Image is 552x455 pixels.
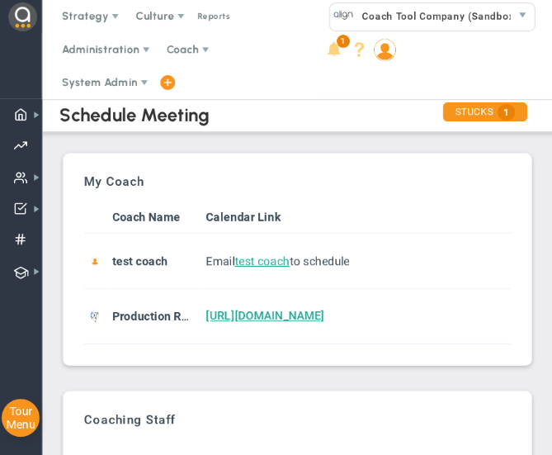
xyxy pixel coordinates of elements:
a: [URL][DOMAIN_NAME] [206,309,325,322]
strong: Production Release Test - [DATE] (Sandbox) [112,310,347,323]
div: STUCKS [443,102,527,121]
span: Strategy [62,10,109,22]
span: to schedule [290,254,350,268]
span: 1 [337,35,350,48]
th: Coach Name [106,201,200,234]
h3: My Coach [84,174,144,189]
span: Email [206,254,235,268]
h3: Coaching Staff [84,412,176,427]
span: Administration [62,43,139,55]
img: 33476.Company.photo [333,5,354,26]
div: Schedule Meeting [59,108,210,123]
span: Email test coach to schedule [234,254,290,268]
li: Help & Frequently Asked Questions (FAQ) [347,33,372,66]
img: 64089.Person.photo [374,39,396,61]
th: Calendar Link [200,201,511,234]
span: System Admin [62,76,138,88]
li: Announcements [321,33,347,66]
span: Coach [167,43,200,55]
span: Coach Tool Company (Sandbox) [354,5,518,28]
img: Production Release Test - 19th Aug (Sandbox) [91,302,99,330]
img: test coach [91,247,99,275]
span: Culture [136,10,175,22]
span: 1 [498,104,515,121]
strong: test coach [112,254,168,268]
span: select [511,3,535,30]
